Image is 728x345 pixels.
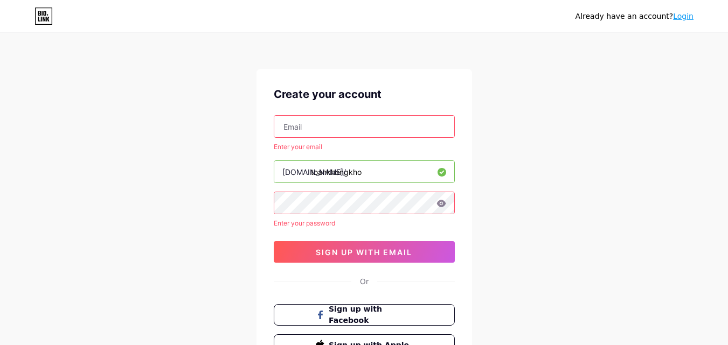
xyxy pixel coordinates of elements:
input: Email [274,116,454,137]
a: Login [673,12,694,20]
button: sign up with email [274,241,455,263]
input: username [274,161,454,182]
span: sign up with email [316,248,412,257]
div: Enter your email [274,142,455,152]
div: Enter your password [274,219,455,228]
div: Already have an account? [576,11,694,22]
div: Or [360,276,369,287]
div: Create your account [274,86,455,102]
button: Sign up with Facebook [274,304,455,326]
div: [DOMAIN_NAME]/ [282,166,346,178]
span: Sign up with Facebook [329,304,412,326]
